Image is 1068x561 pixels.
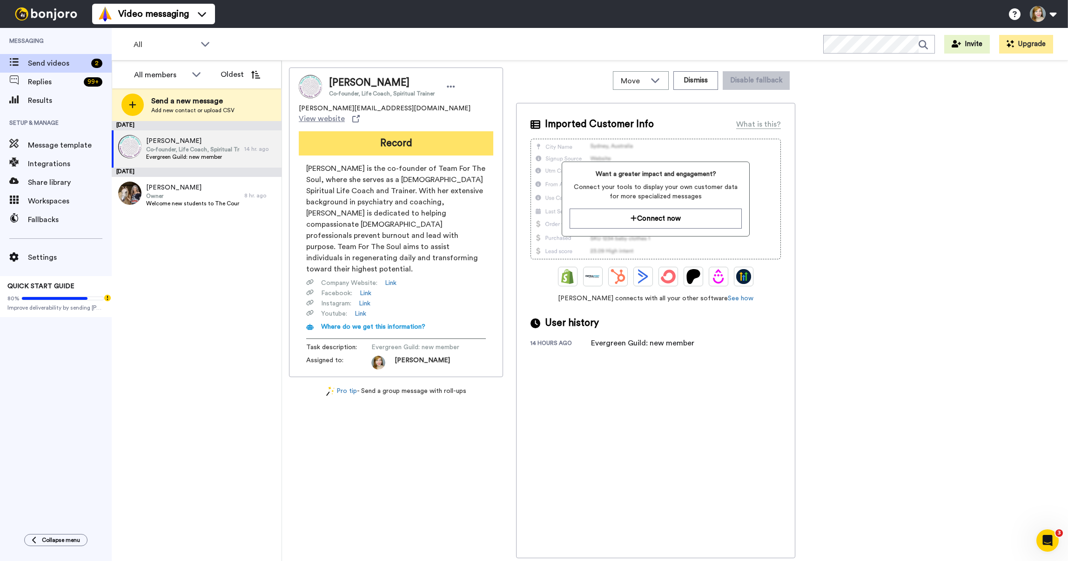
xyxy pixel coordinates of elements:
span: Integrations [28,158,112,169]
a: See how [728,295,753,302]
img: bj-logo-header-white.svg [11,7,81,20]
span: Workspaces [28,196,112,207]
span: [PERSON_NAME][EMAIL_ADDRESS][DOMAIN_NAME] [299,104,470,113]
span: Want a greater impact and engagement? [570,169,741,179]
img: ActiveCampaign [636,269,651,284]
a: Link [359,299,370,308]
span: Send a new message [151,95,235,107]
span: 80% [7,295,20,302]
span: Assigned to: [306,356,371,370]
img: Patreon [686,269,701,284]
img: vm-color.svg [98,7,113,21]
span: Task description : [306,343,371,352]
span: Connect your tools to display your own customer data for more specialized messages [570,182,741,201]
span: Send videos [28,58,87,69]
span: Collapse menu [42,536,80,544]
span: Improve deliverability by sending [PERSON_NAME]’s from your own email [7,304,104,311]
span: View website [299,113,345,124]
img: magic-wand.svg [326,386,335,396]
span: Fallbacks [28,214,112,225]
span: Evergreen Guild: new member [146,153,240,161]
span: Replies [28,76,80,88]
span: Owner [146,192,240,200]
button: Oldest [214,65,267,84]
span: Youtube : [321,309,347,318]
a: Link [385,278,396,288]
span: Imported Customer Info [545,117,654,131]
span: 3 [1055,529,1063,537]
div: 14 hours ago [531,339,591,349]
span: Settings [28,252,112,263]
img: Image of Ioana Popa [299,75,322,98]
span: Facebook : [321,289,352,298]
span: QUICK START GUIDE [7,283,74,290]
span: Welcome new students to The Course Course [146,200,240,207]
span: [PERSON_NAME] [146,136,240,146]
div: 8 hr. ago [244,192,277,199]
img: GoHighLevel [736,269,751,284]
span: Co-founder, Life Coach, Spiritual Trainer [329,90,435,97]
div: 99 + [84,77,102,87]
span: [PERSON_NAME] [329,76,435,90]
img: Shopify [560,269,575,284]
button: Connect now [570,209,741,229]
span: Video messaging [118,7,189,20]
div: What is this? [736,119,781,130]
div: [DATE] [112,121,282,130]
span: Where do we get this information? [321,324,425,330]
span: Results [28,95,112,106]
button: Invite [944,35,990,54]
span: Company Website : [321,278,377,288]
div: Evergreen Guild: new member [591,338,694,349]
img: 9419fa03-e800-45ac-ac62-27193320b05d-1548010494.jpg [371,356,385,370]
span: Message template [28,140,112,151]
div: [DATE] [112,168,282,177]
div: - Send a group message with roll-ups [289,386,503,396]
img: Hubspot [611,269,625,284]
div: 14 hr. ago [244,145,277,153]
button: Record [299,131,493,155]
span: [PERSON_NAME] [146,183,240,192]
button: Upgrade [999,35,1053,54]
span: Instagram : [321,299,351,308]
button: Dismiss [673,71,718,90]
div: 2 [91,59,102,68]
img: eab0d6e8-573d-457d-8b7a-c23b37c2a630.jpg [118,182,141,205]
iframe: Intercom live chat [1036,529,1059,552]
img: ConvertKit [661,269,676,284]
span: [PERSON_NAME] connects with all your other software [531,294,781,303]
a: Pro tip [326,386,357,396]
span: [PERSON_NAME] [395,356,450,370]
div: Tooltip anchor [103,294,112,302]
img: 923c73db-a081-46c2-9cf5-29ad0930a876.png [118,135,141,158]
span: Co-founder, Life Coach, Spiritual Trainer [146,146,240,153]
span: [PERSON_NAME] is the co-founder of Team For The Soul, where she serves as a [DEMOGRAPHIC_DATA] Sp... [306,163,486,275]
button: Disable fallback [723,71,790,90]
a: View website [299,113,360,124]
img: Drip [711,269,726,284]
span: Add new contact or upload CSV [151,107,235,114]
span: Move [621,75,646,87]
a: Link [360,289,371,298]
div: All members [134,69,187,81]
button: Collapse menu [24,534,87,546]
span: Evergreen Guild: new member [371,343,460,352]
span: User history [545,316,599,330]
span: Share library [28,177,112,188]
img: Ontraport [585,269,600,284]
a: Link [355,309,366,318]
span: All [134,39,196,50]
